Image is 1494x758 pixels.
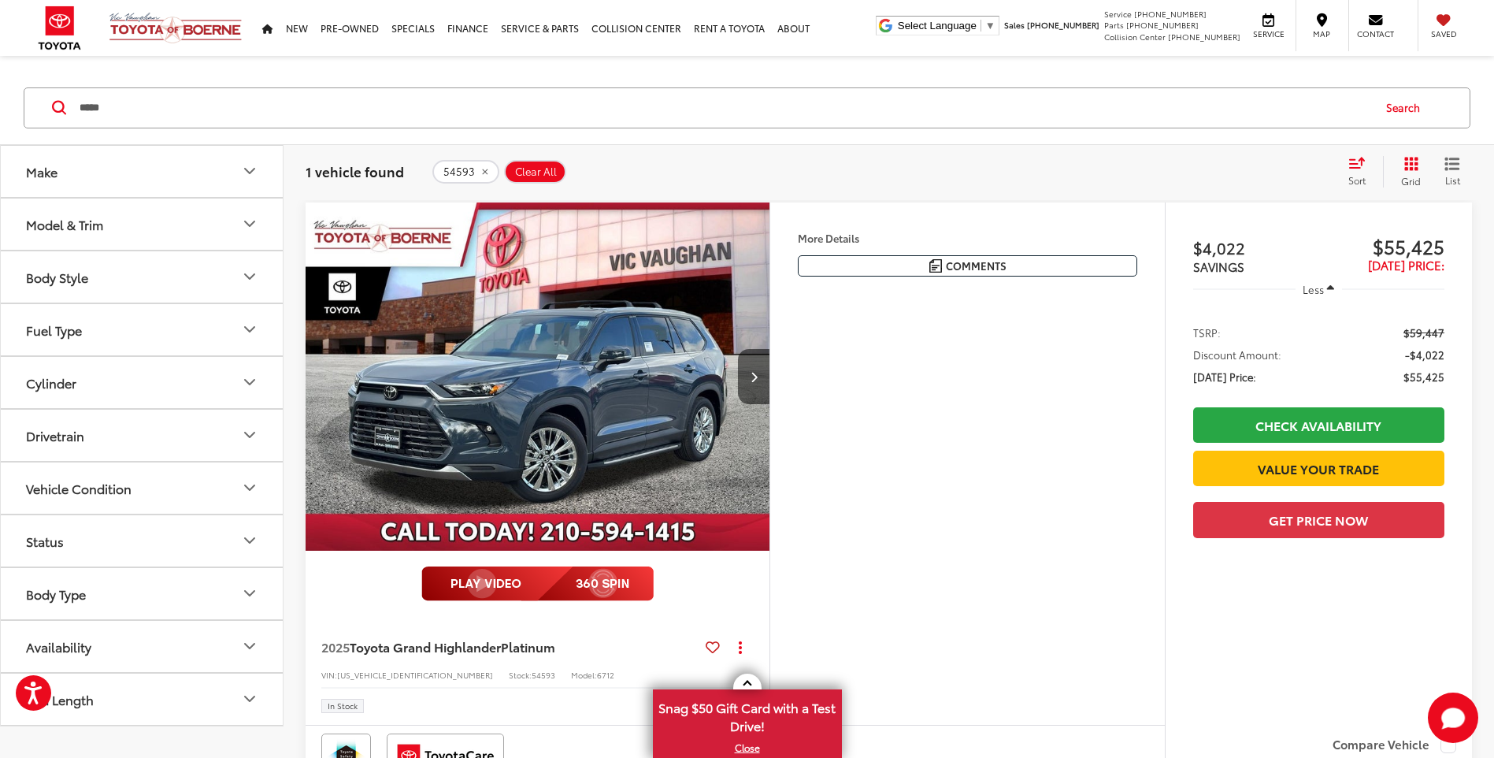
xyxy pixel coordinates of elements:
button: Next image [738,349,769,404]
span: 6712 [597,669,614,681]
span: [PHONE_NUMBER] [1134,8,1207,20]
button: CylinderCylinder [1,357,284,408]
span: SAVINGS [1193,258,1244,275]
div: Body Style [26,269,88,284]
span: TSRP: [1193,325,1221,340]
span: Parts [1104,19,1124,31]
span: $4,022 [1193,236,1319,259]
span: Sort [1348,173,1366,187]
a: 2025Toyota Grand HighlanderPlatinum [321,638,699,656]
button: Grid View [1383,156,1433,188]
span: Contact [1357,28,1394,39]
button: MakeMake [1,146,284,197]
a: Value Your Trade [1193,451,1444,486]
span: -$4,022 [1405,347,1444,362]
span: [DATE] Price: [1368,256,1444,273]
span: Toyota Grand Highlander [350,637,501,656]
span: [PHONE_NUMBER] [1126,19,1199,31]
span: 54593 [532,669,555,681]
img: full motion video [421,567,654,601]
svg: Start Chat [1428,693,1478,743]
img: 2025 Toyota Grand Highlander Platinum [305,203,771,552]
div: Make [240,162,259,180]
span: [PHONE_NUMBER] [1027,19,1099,31]
span: [PHONE_NUMBER] [1168,31,1240,43]
input: Search by Make, Model, or Keyword [78,89,1371,127]
div: Bed Length [240,689,259,708]
label: Compare Vehicle [1333,738,1456,753]
div: Vehicle Condition [240,478,259,497]
div: Availability [240,637,259,656]
span: Sales [1004,19,1025,31]
div: Vehicle Condition [26,481,132,496]
a: Check Availability [1193,407,1444,443]
a: Select Language​ [898,20,995,32]
button: AvailabilityAvailability [1,621,284,672]
button: Clear All [504,160,566,184]
span: $59,447 [1403,325,1444,340]
span: $55,425 [1318,234,1444,258]
span: Collision Center [1104,31,1166,43]
span: Select Language [898,20,977,32]
button: Get Price Now [1193,502,1444,537]
button: Fuel TypeFuel Type [1,304,284,355]
div: Status [26,533,64,548]
span: [US_VEHICLE_IDENTIFICATION_NUMBER] [337,669,493,681]
button: Less [1296,275,1343,303]
button: List View [1433,156,1472,188]
button: Actions [726,633,754,660]
span: ▼ [985,20,995,32]
button: Body StyleBody Style [1,251,284,303]
span: $55,425 [1403,369,1444,385]
span: List [1444,173,1460,187]
span: Less [1303,282,1324,296]
span: Snag $50 Gift Card with a Test Drive! [654,691,840,739]
span: Comments [946,258,1007,273]
img: Comments [929,259,942,273]
span: Discount Amount: [1193,347,1281,362]
div: Availability [26,639,91,654]
div: Make [26,164,57,179]
a: 2025 Toyota Grand Highlander Platinum2025 Toyota Grand Highlander Platinum2025 Toyota Grand Highl... [305,203,771,552]
span: Stock: [509,669,532,681]
div: Body Type [240,584,259,603]
span: Map [1304,28,1339,39]
span: Grid [1401,174,1421,188]
div: 2025 Toyota Grand Highlander Platinum 0 [305,203,771,552]
div: Fuel Type [240,320,259,339]
button: Model & TrimModel & Trim [1,199,284,250]
span: VIN: [321,669,337,681]
button: Search [1371,88,1443,128]
span: 2025 [321,637,350,656]
button: Toggle Chat Window [1428,693,1478,743]
button: remove 54593 [432,160,499,184]
span: Saved [1426,28,1461,39]
span: Model: [571,669,597,681]
div: Drivetrain [240,425,259,444]
span: 1 vehicle found [306,162,404,180]
span: [DATE] Price: [1193,369,1256,385]
span: 54593 [443,165,475,178]
button: Body TypeBody Type [1,568,284,619]
h4: More Details [798,232,1137,243]
span: Clear All [515,165,557,178]
div: Cylinder [240,373,259,392]
span: dropdown dots [739,641,742,653]
img: Vic Vaughan Toyota of Boerne [109,12,243,44]
span: Service [1104,8,1132,20]
button: DrivetrainDrivetrain [1,410,284,461]
div: Cylinder [26,375,76,390]
div: Body Style [240,267,259,286]
span: Platinum [501,637,555,656]
button: Comments [798,255,1137,277]
div: Status [240,531,259,550]
span: In Stock [328,702,358,710]
div: Body Type [26,586,86,601]
button: Vehicle ConditionVehicle Condition [1,463,284,514]
span: Service [1251,28,1286,39]
button: Bed LengthBed Length [1,674,284,725]
div: Bed Length [26,692,94,707]
div: Drivetrain [26,428,84,443]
